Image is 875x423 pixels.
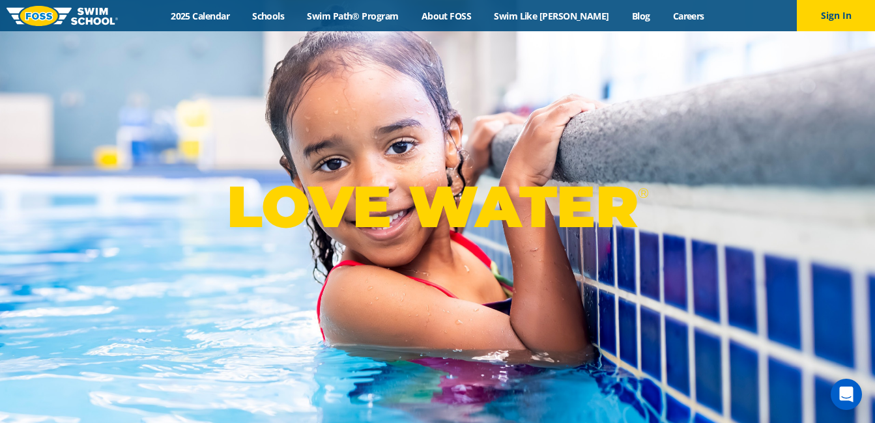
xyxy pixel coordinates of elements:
[831,379,862,410] div: Open Intercom Messenger
[410,10,483,22] a: About FOSS
[483,10,621,22] a: Swim Like [PERSON_NAME]
[296,10,410,22] a: Swim Path® Program
[638,185,648,201] sup: ®
[620,10,661,22] a: Blog
[661,10,715,22] a: Careers
[7,6,118,26] img: FOSS Swim School Logo
[241,10,296,22] a: Schools
[227,172,648,241] p: LOVE WATER
[160,10,241,22] a: 2025 Calendar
